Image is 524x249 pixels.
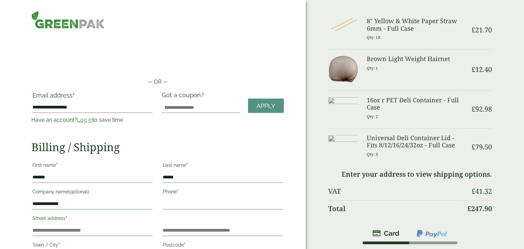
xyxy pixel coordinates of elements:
[471,187,475,196] span: £
[56,162,58,168] abbr: required
[367,152,378,157] small: Qty: 3
[471,104,492,114] bdi: 92.98
[367,134,462,149] h3: Universal Deli Container Lid - Fits 8/12/16/24/32oz - Full Case
[32,92,152,102] label: Email address
[32,160,152,172] label: First name
[471,65,475,74] span: £
[471,25,475,34] span: £
[186,162,188,168] abbr: required
[77,117,92,123] a: Log in
[471,65,492,74] bdi: 12.40
[177,189,178,194] abbr: required
[31,116,154,124] p: Have an account? to save time
[471,142,492,151] bdi: 79.50
[31,56,284,70] iframe: Secure payment button frame
[257,102,275,110] span: Apply
[65,216,67,221] abbr: required
[416,229,448,238] img: ppcp-gateway.png
[32,187,152,199] label: Company name
[367,55,462,63] h3: Brown Light Weight Hairnet
[467,204,471,213] span: £
[328,200,463,217] th: Total
[31,78,284,86] p: — OR —
[367,35,380,40] small: Qty: 10
[248,99,284,113] a: Apply
[471,142,475,151] span: £
[367,97,462,111] h3: 16oz r PET Deli Container - Full Case
[328,166,492,182] td: Enter your address to view shipping options.
[367,17,462,32] h3: 8" Yellow & White Paper Straw 6mm - Full Case
[367,114,378,119] small: Qty: 2
[163,160,283,172] label: Last name
[471,104,475,114] span: £
[31,141,284,153] h2: Billing / Shipping
[471,187,492,196] bdi: 41.32
[373,229,399,237] img: stripe.png
[163,187,283,199] label: Phone
[467,204,492,213] bdi: 247.90
[68,189,89,194] span: (optional)
[328,183,463,200] th: VAT
[471,25,492,34] bdi: 21.70
[58,242,60,248] abbr: required
[31,11,105,29] img: GreenPak Supplies
[367,65,378,71] small: Qty: 1
[184,242,186,248] abbr: required
[32,214,152,225] label: Street address
[73,92,75,99] abbr: required
[162,91,207,102] label: Got a coupon?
